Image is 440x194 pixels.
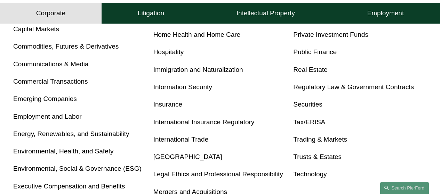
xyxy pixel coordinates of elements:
h4: Litigation [138,9,164,17]
a: Environmental, Social & Governance (ESG) [13,165,142,172]
a: Emerging Companies [13,95,77,102]
a: Tax/ERISA [293,118,325,126]
a: Environmental, Health, and Safety [13,147,114,155]
a: Commodities, Futures & Derivatives [13,43,119,50]
a: Public Finance [293,48,337,56]
a: Real Estate [293,66,327,73]
a: Trusts & Estates [293,153,342,160]
a: Communications & Media [13,60,89,68]
h4: Intellectual Property [237,9,295,17]
a: Immigration and Naturalization [153,66,243,73]
a: International Insurance Regulatory [153,118,255,126]
a: Information Security [153,83,212,91]
a: Employment and Labor [13,113,82,120]
a: Insurance [153,101,183,108]
a: Commercial Transactions [13,78,88,85]
a: Regulatory Law & Government Contracts [293,83,414,91]
h4: Corporate [36,9,66,17]
h4: Employment [367,9,404,17]
a: Private Investment Funds [293,31,368,38]
a: Technology [293,170,327,178]
a: Search this site [380,182,429,194]
a: Home Health and Home Care [153,31,241,38]
a: Energy, Renewables, and Sustainability [13,130,129,137]
a: International Trade [153,136,209,143]
a: Trading & Markets [293,136,347,143]
a: Executive Compensation and Benefits [13,183,125,190]
a: Hospitality [153,48,184,56]
a: Capital Markets [13,25,59,33]
a: Securities [293,101,322,108]
a: [GEOGRAPHIC_DATA] [153,153,222,160]
a: Legal Ethics and Professional Responsibility [153,170,283,178]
